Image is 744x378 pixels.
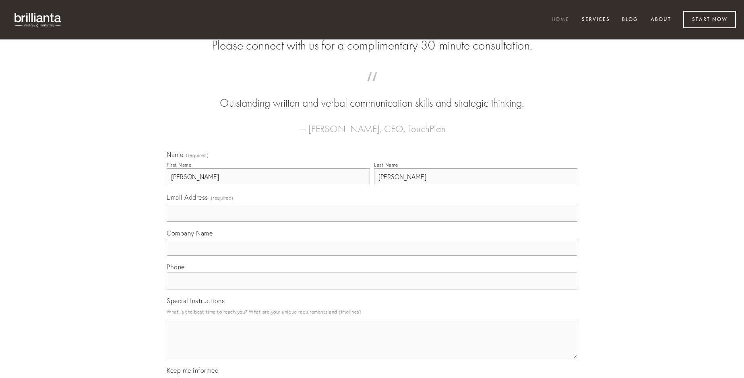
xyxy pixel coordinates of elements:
[8,8,68,31] img: brillianta - research, strategy, marketing
[167,193,208,201] span: Email Address
[167,229,213,237] span: Company Name
[167,366,219,374] span: Keep me informed
[186,153,209,158] span: (required)
[180,111,564,137] figcaption: — [PERSON_NAME], CEO, TouchPlan
[167,151,183,159] span: Name
[374,162,398,168] div: Last Name
[546,13,575,27] a: Home
[645,13,676,27] a: About
[683,11,736,28] a: Start Now
[167,297,225,305] span: Special Instructions
[167,162,191,168] div: First Name
[167,38,577,53] h2: Please connect with us for a complimentary 30-minute consultation.
[167,263,185,271] span: Phone
[617,13,643,27] a: Blog
[211,192,234,203] span: (required)
[180,80,564,95] span: “
[167,306,577,317] p: What is the best time to reach you? What are your unique requirements and timelines?
[577,13,615,27] a: Services
[180,80,564,111] blockquote: Outstanding written and verbal communication skills and strategic thinking.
